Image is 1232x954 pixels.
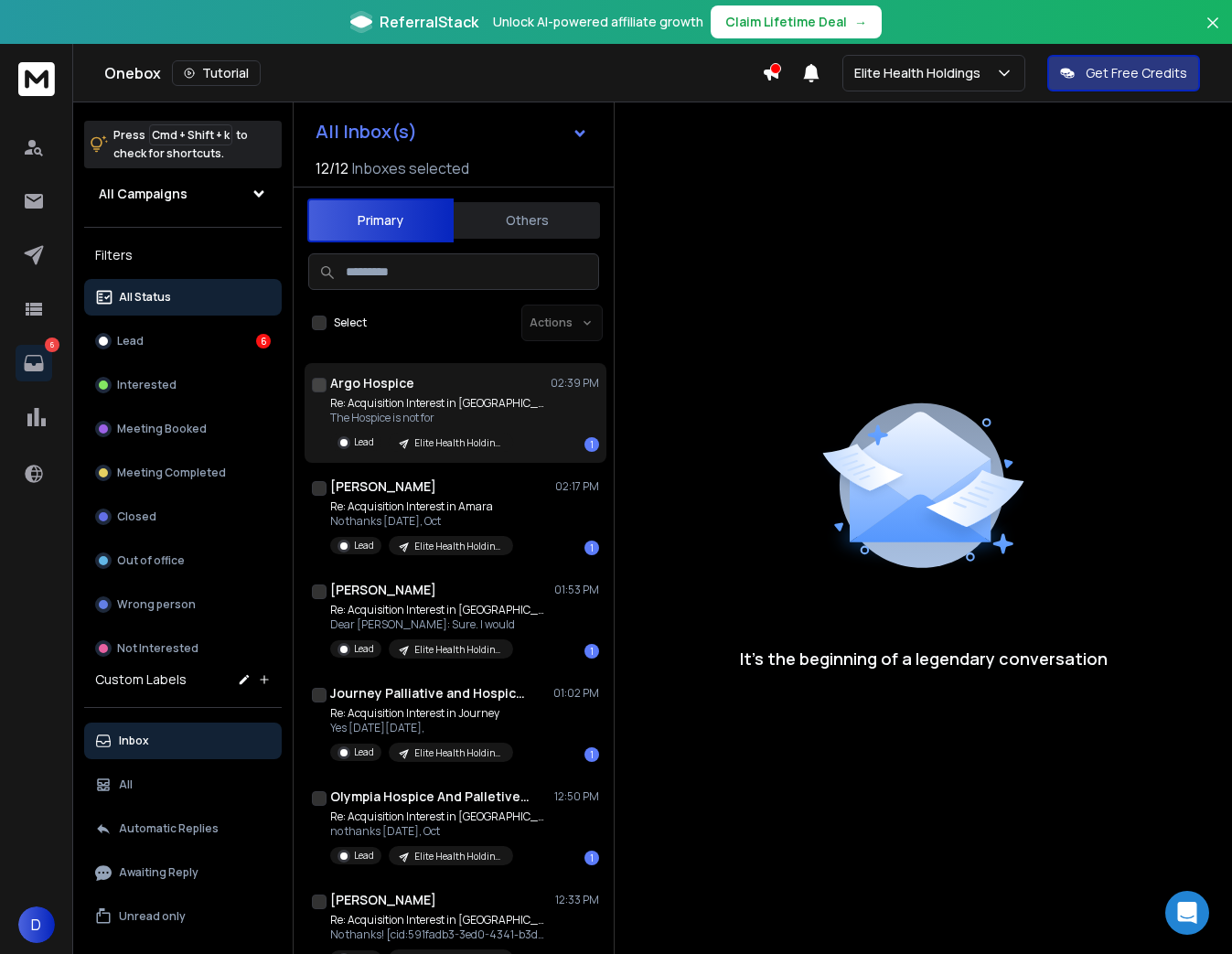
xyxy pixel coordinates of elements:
p: Lead [117,334,144,348]
div: 6 [256,334,271,348]
p: No thanks [DATE], Oct [330,514,513,529]
button: Automatic Replies [84,810,282,847]
p: Get Free Credits [1086,64,1187,82]
p: 6 [45,338,59,352]
p: Elite Health Holdings [854,64,988,82]
button: Get Free Credits [1047,55,1200,91]
p: No thanks! [cid:591fadb3-3ed0-4341-b3d4-d639eaf0fd8b] [PERSON_NAME] Business [330,927,550,942]
p: Unread only [119,909,186,924]
p: Out of office [117,553,185,568]
button: Not Interested [84,630,282,667]
p: 01:02 PM [553,686,599,701]
p: Meeting Booked [117,422,207,436]
p: Re: Acquisition Interest in [GEOGRAPHIC_DATA] [330,913,550,927]
h3: Filters [84,242,282,268]
p: no thanks [DATE], Oct [330,824,550,839]
p: 02:39 PM [551,376,599,391]
p: Lead [354,849,374,863]
span: Cmd + Shift + k [149,124,232,145]
p: 12:33 PM [555,893,599,907]
p: Re: Acquisition Interest in [GEOGRAPHIC_DATA] [330,603,550,617]
button: D [18,906,55,943]
p: Lead [354,642,374,656]
p: Elite Health Holdings - Home Care [414,850,502,863]
h3: Custom Labels [95,670,187,689]
p: Inbox [119,734,149,748]
button: All Inbox(s) [301,113,603,150]
p: Re: Acquisition Interest in [GEOGRAPHIC_DATA] [330,809,550,824]
div: 1 [584,851,599,865]
p: Re: Acquisition Interest in Amara [330,499,513,514]
p: All [119,777,133,792]
button: Unread only [84,898,282,935]
button: Awaiting Reply [84,854,282,891]
span: 12 / 12 [316,157,348,179]
p: Not Interested [117,641,198,656]
div: 1 [584,644,599,659]
h1: [PERSON_NAME] [330,891,436,909]
div: Open Intercom Messenger [1165,891,1209,935]
p: Wrong person [117,597,196,612]
button: All [84,766,282,803]
label: Select [334,316,367,330]
p: 12:50 PM [554,789,599,804]
p: It’s the beginning of a legendary conversation [740,646,1108,671]
p: Elite Health Holdings - Home Care [414,540,502,553]
h1: [PERSON_NAME] [330,477,436,496]
p: Closed [117,509,156,524]
h1: All Campaigns [99,185,187,203]
p: Elite Health Holdings - Home Care [414,436,502,450]
button: All Status [84,279,282,316]
div: 1 [584,541,599,555]
button: Tutorial [172,60,261,86]
button: Claim Lifetime Deal→ [711,5,882,38]
p: Re: Acquisition Interest in [GEOGRAPHIC_DATA] [330,396,550,411]
button: Interested [84,367,282,403]
button: Inbox [84,723,282,759]
a: 6 [16,345,52,381]
p: 01:53 PM [554,583,599,597]
p: Re: Acquisition Interest in Journey [330,706,513,721]
p: Unlock AI-powered affiliate growth [493,13,703,31]
span: → [854,13,867,31]
p: Yes [DATE][DATE], [330,721,513,735]
p: Lead [354,539,374,552]
p: Press to check for shortcuts. [113,126,248,163]
button: Meeting Booked [84,411,282,447]
p: Awaiting Reply [119,865,198,880]
span: ReferralStack [380,11,478,33]
p: Lead [354,745,374,759]
p: Automatic Replies [119,821,219,836]
p: Elite Health Holdings - Home Care [414,746,502,760]
div: 1 [584,437,599,452]
h3: Inboxes selected [352,157,469,179]
p: Lead [354,435,374,449]
button: Lead6 [84,323,282,359]
button: Primary [307,198,454,242]
button: Others [454,200,600,241]
p: Meeting Completed [117,466,226,480]
button: Close banner [1201,11,1225,55]
div: 1 [584,747,599,762]
h1: Argo Hospice [330,374,414,392]
p: Interested [117,378,177,392]
h1: All Inbox(s) [316,123,417,141]
h1: [PERSON_NAME] [330,581,436,599]
button: All Campaigns [84,176,282,212]
div: Onebox [104,60,762,86]
button: Out of office [84,542,282,579]
h1: Olympia Hospice And Palletive Care [330,788,531,806]
p: 02:17 PM [555,479,599,494]
p: Elite Health Holdings - Home Care [414,643,502,657]
button: Wrong person [84,586,282,623]
button: Meeting Completed [84,455,282,491]
button: Closed [84,498,282,535]
h1: Journey Palliative and Hospice Inc [330,684,531,702]
p: All Status [119,290,171,305]
p: The Hospice is not for [330,411,550,425]
p: Dear [PERSON_NAME]: Sure. I would [330,617,550,632]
